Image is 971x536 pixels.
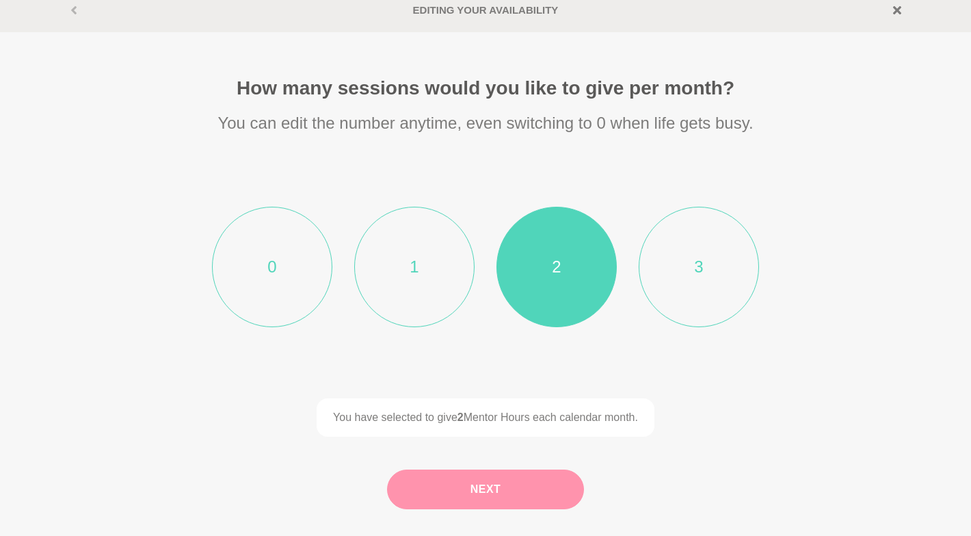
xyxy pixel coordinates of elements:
[457,411,464,423] b: 2
[317,398,654,437] p: You have selected to give Mentor Hours each calendar month.
[413,3,559,18] div: Editing your Availability
[157,111,814,136] p: You can edit the number anytime, even switching to 0 when life gets busy.
[157,76,814,100] h1: How many sessions would you like to give per month?
[387,470,584,509] button: Next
